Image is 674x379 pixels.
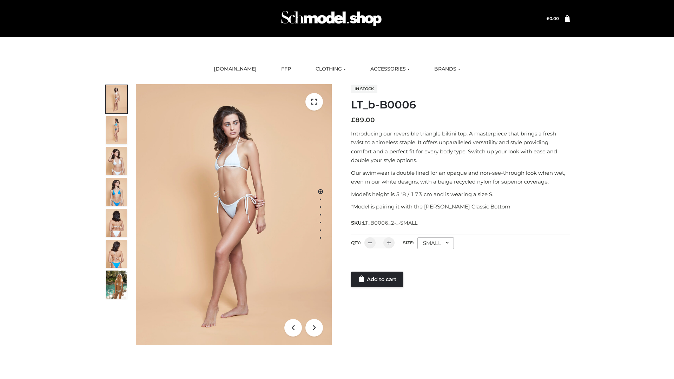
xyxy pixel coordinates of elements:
[279,5,384,32] img: Schmodel Admin 964
[276,61,296,77] a: FFP
[351,116,375,124] bdi: 89.00
[106,147,127,175] img: ArielClassicBikiniTop_CloudNine_AzureSky_OW114ECO_3-scaled.jpg
[351,202,570,211] p: *Model is pairing it with the [PERSON_NAME] Classic Bottom
[351,190,570,199] p: Model’s height is 5 ‘8 / 173 cm and is wearing a size S.
[106,116,127,144] img: ArielClassicBikiniTop_CloudNine_AzureSky_OW114ECO_2-scaled.jpg
[365,61,415,77] a: ACCESSORIES
[351,129,570,165] p: Introducing our reversible triangle bikini top. A masterpiece that brings a fresh twist to a time...
[351,85,377,93] span: In stock
[547,16,559,21] a: £0.00
[417,237,454,249] div: SMALL
[136,84,332,345] img: ArielClassicBikiniTop_CloudNine_AzureSky_OW114ECO_1
[351,168,570,186] p: Our swimwear is double lined for an opaque and non-see-through look when wet, even in our white d...
[351,272,403,287] a: Add to cart
[429,61,465,77] a: BRANDS
[209,61,262,77] a: [DOMAIN_NAME]
[106,85,127,113] img: ArielClassicBikiniTop_CloudNine_AzureSky_OW114ECO_1-scaled.jpg
[547,16,549,21] span: £
[351,240,361,245] label: QTY:
[363,220,417,226] span: LT_B0006_2-_-SMALL
[310,61,351,77] a: CLOTHING
[403,240,414,245] label: Size:
[106,178,127,206] img: ArielClassicBikiniTop_CloudNine_AzureSky_OW114ECO_4-scaled.jpg
[106,240,127,268] img: ArielClassicBikiniTop_CloudNine_AzureSky_OW114ECO_8-scaled.jpg
[106,209,127,237] img: ArielClassicBikiniTop_CloudNine_AzureSky_OW114ECO_7-scaled.jpg
[106,271,127,299] img: Arieltop_CloudNine_AzureSky2.jpg
[351,116,355,124] span: £
[547,16,559,21] bdi: 0.00
[351,99,570,111] h1: LT_b-B0006
[351,219,418,227] span: SKU:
